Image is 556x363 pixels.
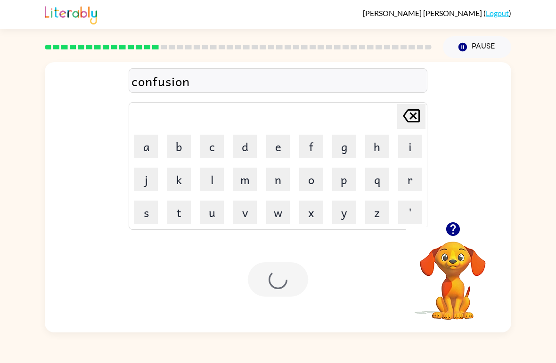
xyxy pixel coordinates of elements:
button: i [398,135,422,158]
video: Your browser must support playing .mp4 files to use Literably. Please try using another browser. [406,227,500,321]
button: u [200,201,224,224]
div: ( ) [363,8,511,17]
button: t [167,201,191,224]
img: Literably [45,4,97,24]
button: m [233,168,257,191]
div: confusion [131,71,425,91]
button: c [200,135,224,158]
button: o [299,168,323,191]
button: q [365,168,389,191]
button: z [365,201,389,224]
button: Pause [443,36,511,58]
button: r [398,168,422,191]
button: j [134,168,158,191]
button: l [200,168,224,191]
span: [PERSON_NAME] [PERSON_NAME] [363,8,483,17]
button: f [299,135,323,158]
button: p [332,168,356,191]
button: s [134,201,158,224]
button: b [167,135,191,158]
button: a [134,135,158,158]
button: v [233,201,257,224]
button: h [365,135,389,158]
a: Logout [486,8,509,17]
button: g [332,135,356,158]
button: x [299,201,323,224]
button: y [332,201,356,224]
button: k [167,168,191,191]
button: n [266,168,290,191]
button: ' [398,201,422,224]
button: e [266,135,290,158]
button: w [266,201,290,224]
button: d [233,135,257,158]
